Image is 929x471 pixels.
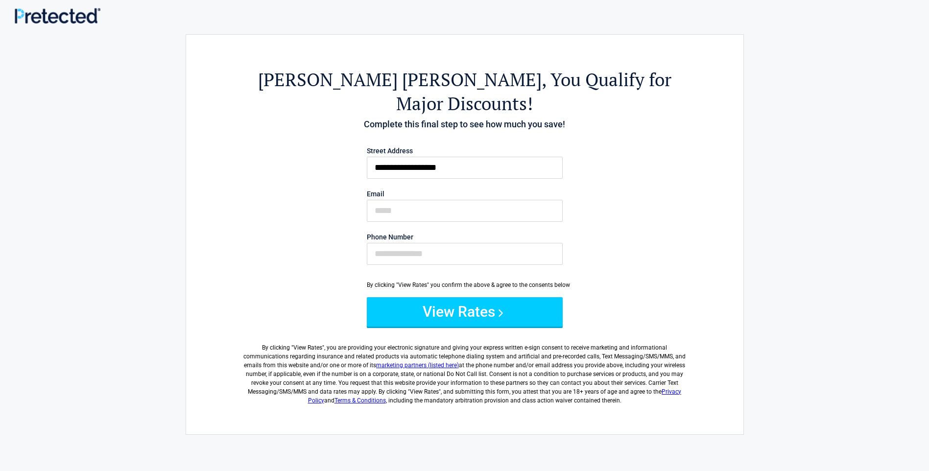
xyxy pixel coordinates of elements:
label: Street Address [367,147,563,154]
span: [PERSON_NAME] [PERSON_NAME] [258,68,542,92]
a: Terms & Conditions [334,397,386,404]
a: marketing partners (listed here) [376,362,459,369]
a: Privacy Policy [308,388,682,404]
label: Email [367,190,563,197]
label: By clicking " ", you are providing your electronic signature and giving your express written e-si... [240,335,690,405]
h4: Complete this final step to see how much you save! [240,118,690,131]
span: View Rates [293,344,322,351]
img: Main Logo [15,8,100,24]
button: View Rates [367,297,563,327]
label: Phone Number [367,234,563,240]
h2: , You Qualify for Major Discounts! [240,68,690,116]
div: By clicking "View Rates" you confirm the above & agree to the consents below [367,281,563,289]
